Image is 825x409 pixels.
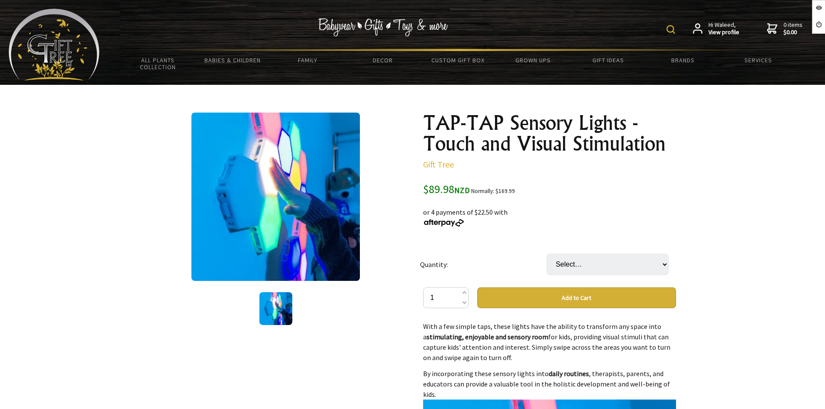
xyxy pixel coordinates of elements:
[423,113,676,154] h1: TAP-TAP Sensory Lights - Touch and Visual Stimulation
[345,51,420,69] a: Decor
[693,21,739,36] a: Hi Waleed,View profile
[477,287,676,308] button: Add to Cart
[423,219,465,227] img: Afterpay
[195,51,270,69] a: Babies & Children
[191,113,360,281] img: TAP-TAP Sensory Lights - Touch and Visual Stimulation
[783,21,802,36] span: 0 items
[783,29,802,36] strong: $0.00
[454,185,470,195] span: NZD
[270,51,345,69] a: Family
[423,321,676,363] p: With a few simple taps, these lights have the ability to transform any space into a for kids, pro...
[423,196,676,228] div: or 4 payments of $22.50 with
[420,242,547,287] td: Quantity:
[709,21,739,36] span: Hi Waleed,
[721,51,796,69] a: Services
[423,159,454,170] a: Gift Tree
[495,51,570,69] a: Grown Ups
[9,9,100,81] img: Babyware - Gifts - Toys and more...
[421,51,495,69] a: Custom Gift Box
[423,182,470,196] span: $89.98
[646,51,721,69] a: Brands
[318,18,448,36] img: Babywear - Gifts - Toys & more
[709,29,739,36] strong: View profile
[427,332,548,341] strong: stimulating, enjoyable and sensory room
[471,187,515,195] small: Normally: $169.99
[259,292,292,325] img: TAP-TAP Sensory Lights - Touch and Visual Stimulation
[120,51,195,76] a: All Plants Collection
[767,21,802,36] a: 0 items$0.00
[549,369,589,378] strong: daily routines
[570,51,645,69] a: Gift Ideas
[666,25,675,34] img: product search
